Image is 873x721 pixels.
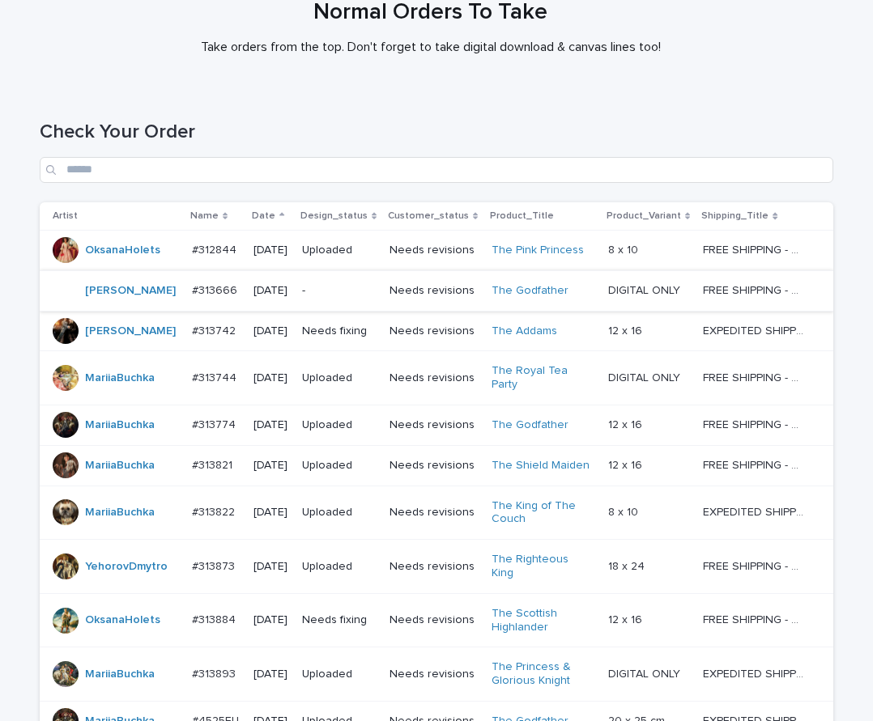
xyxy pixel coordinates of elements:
[607,207,681,225] p: Product_Variant
[40,405,833,445] tr: MariiaBuchka #313774#313774 [DATE]UploadedNeeds revisionsThe Godfather 12 x 1612 x 16 FREE SHIPPI...
[253,244,288,257] p: [DATE]
[253,613,288,627] p: [DATE]
[253,560,288,574] p: [DATE]
[85,371,155,385] a: MariiaBuchka
[492,607,593,634] a: The Scottish Highlander
[492,244,584,257] a: The Pink Princess
[190,207,219,225] p: Name
[302,418,377,432] p: Uploaded
[85,418,155,432] a: MariiaBuchka
[53,207,78,225] p: Artist
[40,270,833,311] tr: [PERSON_NAME] #313666#313666 [DATE]-Needs revisionsThe Godfather DIGITAL ONLYDIGITAL ONLY FREE SH...
[608,321,645,338] p: 12 x 16
[388,207,469,225] p: Customer_status
[40,486,833,540] tr: MariiaBuchka #313822#313822 [DATE]UploadedNeeds revisionsThe King of The Couch 8 x 108 x 10 EXPED...
[40,230,833,270] tr: OksanaHolets #312844#312844 [DATE]UploadedNeeds revisionsThe Pink Princess 8 x 108 x 10 FREE SHIP...
[608,415,645,432] p: 12 x 16
[390,284,479,298] p: Needs revisions
[492,499,593,527] a: The King of The Couch
[302,284,377,298] p: -
[40,540,833,594] tr: YehorovDmytro #313873#313873 [DATE]UploadedNeeds revisionsThe Righteous King 18 x 2418 x 24 FREE ...
[390,371,479,385] p: Needs revisions
[492,660,593,688] a: The Princess & Glorious Knight
[253,459,288,473] p: [DATE]
[85,459,155,473] a: MariiaBuchka
[703,368,807,385] p: FREE SHIPPING - preview in 1-2 business days, after your approval delivery will take 5-10 b.d.
[302,244,377,257] p: Uploaded
[608,503,641,520] p: 8 x 10
[192,368,240,385] p: #313744
[192,415,239,432] p: #313774
[302,324,377,338] p: Needs fixing
[85,506,155,520] a: MariiaBuchka
[703,503,807,520] p: EXPEDITED SHIPPING - preview in 1 business day; delivery up to 5 business days after your approval.
[390,560,479,574] p: Needs revisions
[302,459,377,473] p: Uploaded
[608,664,683,681] p: DIGITAL ONLY
[302,613,377,627] p: Needs fixing
[253,324,288,338] p: [DATE]
[192,281,241,298] p: #313666
[703,240,807,257] p: FREE SHIPPING - preview in 1-2 business days, after your approval delivery will take 5-10 b.d.
[701,207,769,225] p: Shipping_Title
[608,368,683,385] p: DIGITAL ONLY
[302,668,377,681] p: Uploaded
[40,121,833,144] h1: Check Your Order
[390,244,479,257] p: Needs revisions
[253,418,288,432] p: [DATE]
[492,418,569,432] a: The Godfather
[300,207,368,225] p: Design_status
[192,503,238,520] p: #313822
[302,560,377,574] p: Uploaded
[252,207,275,225] p: Date
[608,281,683,298] p: DIGITAL ONLY
[192,610,239,627] p: #313884
[40,445,833,486] tr: MariiaBuchka #313821#313821 [DATE]UploadedNeeds revisionsThe Shield Maiden 12 x 1612 x 16 FREE SH...
[85,284,176,298] a: [PERSON_NAME]
[703,610,807,627] p: FREE SHIPPING - preview in 1-2 business days, after your approval delivery will take 5-10 b.d.
[85,244,160,257] a: OksanaHolets
[85,560,168,574] a: YehorovDmytro
[85,668,155,681] a: MariiaBuchka
[40,351,833,405] tr: MariiaBuchka #313744#313744 [DATE]UploadedNeeds revisionsThe Royal Tea Party DIGITAL ONLYDIGITAL ...
[608,557,648,574] p: 18 x 24
[703,415,807,432] p: FREE SHIPPING - preview in 1-2 business days, after your approval delivery will take 5-10 b.d.
[703,281,807,298] p: FREE SHIPPING - preview in 1-2 business days, after your approval delivery will take 5-10 b.d.
[703,321,807,338] p: EXPEDITED SHIPPING - preview in 1 business day; delivery up to 5 business days after your approval.
[490,207,554,225] p: Product_Title
[40,593,833,647] tr: OksanaHolets #313884#313884 [DATE]Needs fixingNeeds revisionsThe Scottish Highlander 12 x 1612 x ...
[40,647,833,702] tr: MariiaBuchka #313893#313893 [DATE]UploadedNeeds revisionsThe Princess & Glorious Knight DIGITAL O...
[302,506,377,520] p: Uploaded
[492,284,569,298] a: The Godfather
[390,506,479,520] p: Needs revisions
[608,456,645,473] p: 12 x 16
[390,668,479,681] p: Needs revisions
[390,613,479,627] p: Needs revisions
[192,557,238,574] p: #313873
[390,418,479,432] p: Needs revisions
[253,371,288,385] p: [DATE]
[492,364,593,392] a: The Royal Tea Party
[703,557,807,574] p: FREE SHIPPING - preview in 1-2 business days, after your approval delivery will take 5-10 b.d.
[703,664,807,681] p: EXPEDITED SHIPPING - preview in 1 business day; delivery up to 5 business days after your approval.
[492,459,590,473] a: The Shield Maiden
[608,610,645,627] p: 12 x 16
[253,284,288,298] p: [DATE]
[608,240,641,257] p: 8 x 10
[40,311,833,351] tr: [PERSON_NAME] #313742#313742 [DATE]Needs fixingNeeds revisionsThe Addams 12 x 1612 x 16 EXPEDITED...
[253,668,288,681] p: [DATE]
[390,324,479,338] p: Needs revisions
[492,553,593,580] a: The Righteous King
[703,456,807,473] p: FREE SHIPPING - preview in 1-2 business days, after your approval delivery will take 5-10 b.d.
[390,459,479,473] p: Needs revisions
[492,324,557,338] a: The Addams
[192,456,236,473] p: #313821
[85,324,176,338] a: [PERSON_NAME]
[192,664,239,681] p: #313893
[302,371,377,385] p: Uploaded
[253,506,288,520] p: [DATE]
[85,613,160,627] a: OksanaHolets
[40,157,833,183] input: Search
[192,321,239,338] p: #313742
